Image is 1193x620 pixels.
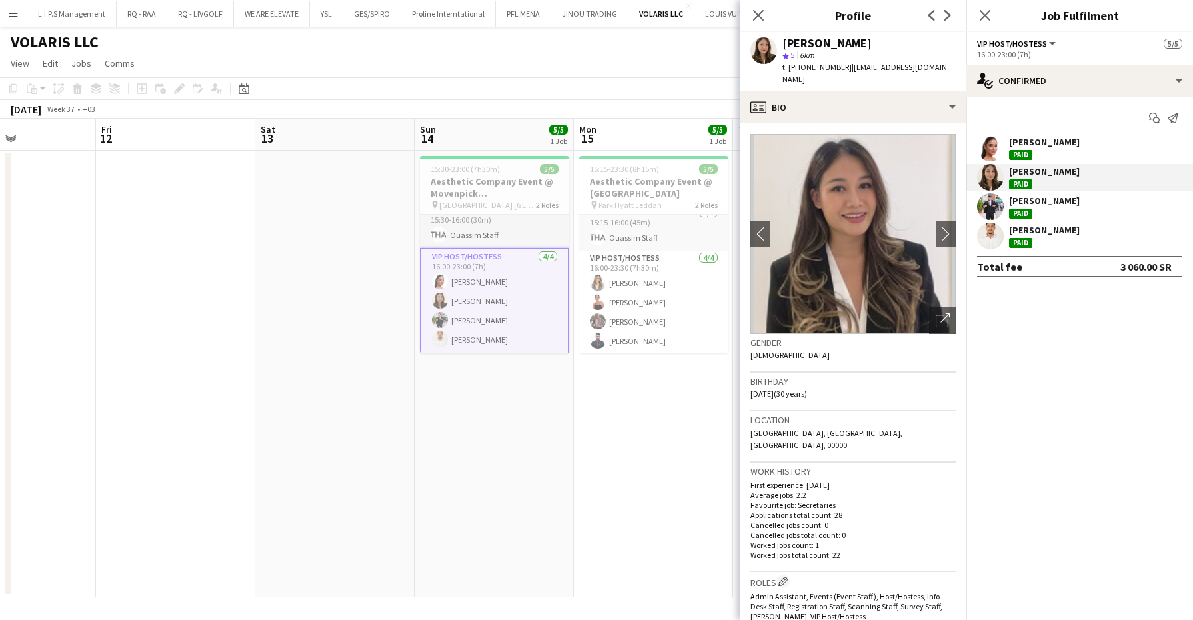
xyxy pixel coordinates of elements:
button: JINOU TRADING [551,1,628,27]
div: Paid [1009,150,1032,160]
span: 5/5 [549,125,568,135]
h3: Location [750,414,956,426]
img: Crew avatar or photo [750,134,956,334]
span: Sat [261,123,275,135]
app-card-role: THA Manager1/115:15-16:00 (45m)Ouassim Staff [579,205,728,251]
span: Fri [101,123,112,135]
button: PFL MENA [496,1,551,27]
span: [DATE] (30 years) [750,389,807,399]
button: VOLARIS LLC [628,1,694,27]
span: 2 Roles [695,200,718,210]
span: Sun [420,123,436,135]
div: 1 Job [550,136,567,146]
button: WE ARE ELEVATE [234,1,310,27]
h1: VOLARIS LLC [11,32,99,52]
div: Total fee [977,260,1022,273]
div: [PERSON_NAME] [1009,136,1080,148]
div: +03 [83,104,95,114]
span: Tue [738,123,754,135]
h3: Aesthetic Company Event @ [GEOGRAPHIC_DATA] [579,175,728,199]
span: [GEOGRAPHIC_DATA], [GEOGRAPHIC_DATA], [GEOGRAPHIC_DATA], 00000 [750,428,902,450]
div: Open photos pop-in [929,307,956,334]
p: Worked jobs total count: 22 [750,550,956,560]
p: Applications total count: 28 [750,510,956,520]
span: | [EMAIL_ADDRESS][DOMAIN_NAME] [782,62,951,84]
button: YSL [310,1,343,27]
app-card-role: VIP Host/Hostess4/416:00-23:30 (7h30m)[PERSON_NAME][PERSON_NAME][PERSON_NAME][PERSON_NAME] [579,251,728,354]
div: Paid [1009,238,1032,248]
span: Edit [43,57,58,69]
button: RQ - RAA [117,1,167,27]
p: First experience: [DATE] [750,480,956,490]
app-card-role: THA Manager1/115:30-16:00 (30m)Ouassim Staff [420,203,569,248]
button: Proline Interntational [401,1,496,27]
button: VIP Host/Hostess [977,39,1058,49]
p: Worked jobs count: 1 [750,540,956,550]
div: [PERSON_NAME] [782,37,872,49]
button: LOUIS VUITTON [694,1,771,27]
div: 1 Job [709,136,726,146]
span: 15:30-23:00 (7h30m) [431,164,500,174]
a: Jobs [66,55,97,72]
span: 6km [797,50,817,60]
div: Paid [1009,209,1032,219]
span: 15:15-23:30 (8h15m) [590,164,659,174]
h3: Job Fulfilment [966,7,1193,24]
span: 13 [259,131,275,146]
span: Week 37 [44,104,77,114]
span: Comms [105,57,135,69]
a: View [5,55,35,72]
span: 2 Roles [536,200,559,210]
span: 12 [99,131,112,146]
app-job-card: 15:30-23:00 (7h30m)5/5Aesthetic Company Event @ Movenpick [GEOGRAPHIC_DATA] [GEOGRAPHIC_DATA] [GE... [420,156,569,353]
div: Paid [1009,179,1032,189]
span: 5 [790,50,794,60]
p: Favourite job: Secretaries [750,500,956,510]
button: L.I.P.S Management [27,1,117,27]
span: 5/5 [708,125,727,135]
h3: Aesthetic Company Event @ Movenpick [GEOGRAPHIC_DATA] [420,175,569,199]
a: Comms [99,55,140,72]
div: [DATE] [11,103,41,116]
span: 5/5 [540,164,559,174]
h3: Gender [750,337,956,349]
span: Mon [579,123,596,135]
span: t. [PHONE_NUMBER] [782,62,852,72]
a: Edit [37,55,63,72]
p: Cancelled jobs count: 0 [750,520,956,530]
span: Jobs [71,57,91,69]
button: RQ - LIVGOLF [167,1,234,27]
span: [DEMOGRAPHIC_DATA] [750,350,830,360]
span: 16 [736,131,754,146]
span: 5/5 [1164,39,1182,49]
p: Cancelled jobs total count: 0 [750,530,956,540]
span: 14 [418,131,436,146]
p: Average jobs: 2.2 [750,490,956,500]
app-card-role: VIP Host/Hostess4/416:00-23:00 (7h)[PERSON_NAME][PERSON_NAME][PERSON_NAME][PERSON_NAME] [420,248,569,354]
div: 16:00-23:00 (7h) [977,49,1182,59]
span: VIP Host/Hostess [977,39,1047,49]
h3: Profile [740,7,966,24]
div: [PERSON_NAME] [1009,195,1080,207]
span: 5/5 [699,164,718,174]
button: GES/SPIRO [343,1,401,27]
app-job-card: 15:15-23:30 (8h15m)5/5Aesthetic Company Event @ [GEOGRAPHIC_DATA] Park Hyatt Jeddah2 RolesTHA Man... [579,156,728,353]
h3: Birthday [750,375,956,387]
h3: Work history [750,465,956,477]
div: Confirmed [966,65,1193,97]
h3: Roles [750,575,956,589]
div: [PERSON_NAME] [1009,165,1080,177]
div: [PERSON_NAME] [1009,224,1080,236]
span: View [11,57,29,69]
span: Park Hyatt Jeddah [598,200,662,210]
div: 3 060.00 SR [1120,260,1172,273]
span: [GEOGRAPHIC_DATA] [GEOGRAPHIC_DATA] [439,200,536,210]
div: Bio [740,91,966,123]
span: 15 [577,131,596,146]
